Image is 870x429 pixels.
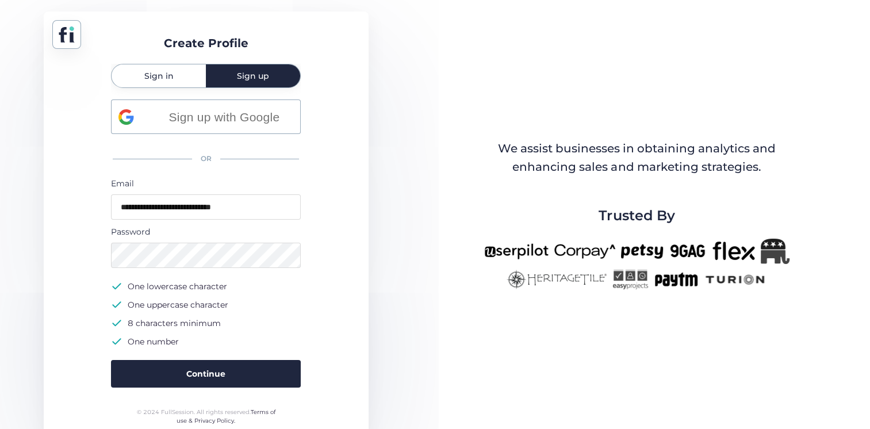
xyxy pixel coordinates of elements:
button: Continue [111,360,301,388]
div: © 2024 FullSession. All rights reserved. [132,408,281,426]
div: 8 characters minimum [128,316,221,330]
span: Sign up [237,72,269,80]
div: One lowercase character [128,279,227,293]
img: 9gag-new.png [669,239,707,264]
img: Republicanlogo-bw.png [761,239,789,264]
div: One uppercase character [128,298,228,312]
div: OR [111,147,301,171]
img: turion-new.png [704,270,766,289]
span: Continue [186,367,225,380]
div: We assist businesses in obtaining analytics and enhancing sales and marketing strategies. [485,140,788,176]
div: Email [111,177,301,190]
span: Trusted By [599,205,674,227]
img: heritagetile-new.png [507,270,607,289]
div: Create Profile [164,35,248,52]
div: One number [128,335,179,348]
span: Sign up with Google [155,108,293,127]
img: paytm-new.png [654,270,698,289]
img: petsy-new.png [621,239,663,264]
img: flex-new.png [712,239,755,264]
img: corpay-new.png [554,239,615,264]
img: easyprojects-new.png [612,270,648,289]
span: Sign in [144,72,174,80]
img: userpilot-new.png [484,239,549,264]
a: Terms of use & Privacy Policy. [177,408,275,425]
div: Password [111,225,301,238]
